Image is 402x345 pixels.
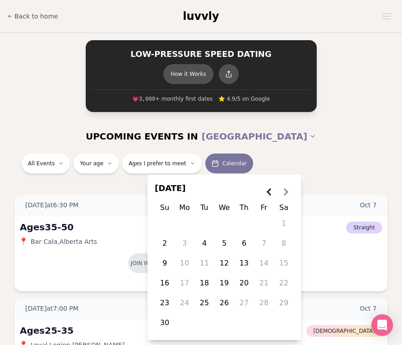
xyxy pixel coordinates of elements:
a: luvvly [183,9,219,23]
button: Go to the Previous Month [261,184,277,200]
span: Back to home [14,12,58,21]
span: Straight [346,222,382,233]
span: ⭐ 4.9/5 on Google [218,95,270,103]
span: Your age [80,160,103,167]
button: Friday, November 28th, 2025 [256,295,272,311]
button: Sunday, November 9th, 2025 [157,255,173,271]
button: Tuesday, November 4th, 2025 [196,235,213,252]
div: Open Intercom Messenger [371,314,393,336]
h2: LOW-PRESSURE SPEED DATING [91,49,311,60]
span: UPCOMING EVENTS IN [86,130,198,143]
button: Friday, November 21st, 2025 [256,275,272,291]
th: Monday [175,202,194,214]
span: All Events [28,160,55,167]
button: Ages I prefer to meet [122,154,202,173]
span: Bar Cala , Alberta Arts [31,237,97,246]
div: Ages 25-35 [20,324,74,337]
button: Tuesday, November 25th, 2025 [196,295,213,311]
button: Tuesday, November 18th, 2025 [196,275,213,291]
button: Monday, November 3rd, 2025 [176,235,193,252]
button: How it Works [163,64,213,84]
button: Saturday, November 1st, 2025 [276,215,292,232]
button: Thursday, November 6th, 2025 [236,235,252,252]
th: Friday [254,202,274,214]
span: 📍 [20,238,27,245]
button: Wednesday, November 19th, 2025 [216,275,232,291]
th: Saturday [274,202,294,214]
a: Back to home [7,7,58,25]
button: Friday, November 7th, 2025 [256,235,272,252]
button: Sunday, November 16th, 2025 [157,275,173,291]
button: Thursday, November 20th, 2025 [236,275,252,291]
span: 3,000 [139,96,155,103]
button: Saturday, November 22nd, 2025 [276,275,292,291]
span: [DATE] at 7:00 PM [25,304,79,313]
th: Tuesday [194,202,214,214]
button: Join women's waitlist [128,253,200,273]
th: Thursday [234,202,254,214]
span: luvvly [183,10,219,23]
span: Oct 7 [360,200,377,210]
span: [DEMOGRAPHIC_DATA] [306,325,382,337]
button: Wednesday, November 5th, 2025 [216,235,232,252]
div: Ages 35-50 [20,221,74,233]
button: Open menu [379,9,395,23]
button: Wednesday, November 12th, 2025 [216,255,232,271]
button: [GEOGRAPHIC_DATA] [202,126,316,146]
button: Sunday, November 23rd, 2025 [157,295,173,311]
span: [DATE] [155,182,186,202]
button: Monday, November 17th, 2025 [176,275,193,291]
button: All Events [22,154,70,173]
button: Sunday, November 30th, 2025 [157,315,173,331]
button: Your age [74,154,119,173]
button: Monday, November 24th, 2025 [176,295,193,311]
th: Wednesday [214,202,234,214]
button: Go to the Next Month [277,184,294,200]
button: Thursday, November 13th, 2025 [236,255,252,271]
span: [DATE] at 6:30 PM [25,200,79,210]
button: Saturday, November 8th, 2025 [276,235,292,252]
th: Sunday [155,202,175,214]
button: Sunday, November 2nd, 2025 [157,235,173,252]
span: 💗 + monthly first dates [132,95,213,103]
button: Friday, November 14th, 2025 [256,255,272,271]
table: November 2025 [155,202,294,333]
span: Oct 7 [360,304,377,313]
button: Saturday, November 29th, 2025 [276,295,292,311]
button: Wednesday, November 26th, 2025 [216,295,232,311]
button: Thursday, November 27th, 2025 [236,295,252,311]
button: Saturday, November 15th, 2025 [276,255,292,271]
button: Calendar [205,154,253,173]
span: Ages I prefer to meet [129,160,186,167]
button: Tuesday, November 11th, 2025 [196,255,213,271]
button: Monday, November 10th, 2025 [176,255,193,271]
span: Calendar [222,160,247,167]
